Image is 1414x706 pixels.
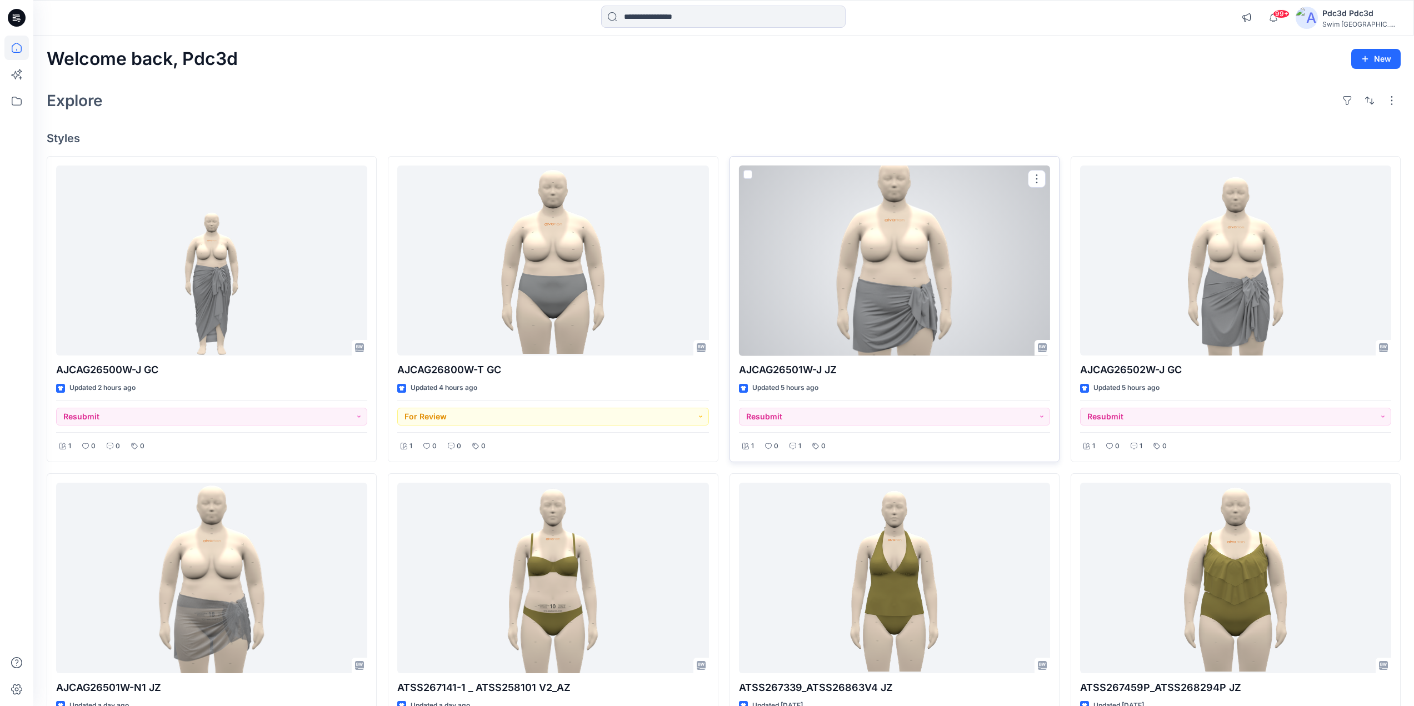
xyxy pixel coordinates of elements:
p: AJCAG26501W-N1 JZ [56,680,367,695]
p: 1 [1140,440,1142,452]
p: 1 [798,440,801,452]
p: 1 [1092,440,1095,452]
div: Pdc3d Pdc3d [1322,7,1400,20]
p: AJCAG26500W-J GC [56,362,367,378]
p: 1 [409,440,412,452]
a: AJCAG26500W-J GC [56,166,367,356]
h2: Explore [47,92,103,109]
a: AJCAG26501W-J JZ [739,166,1050,356]
p: Updated 2 hours ago [69,382,136,394]
p: 0 [1162,440,1167,452]
p: 0 [116,440,120,452]
p: AJCAG26501W-J JZ [739,362,1050,378]
p: 0 [457,440,461,452]
p: 0 [91,440,96,452]
a: AJCAG26501W-N1 JZ [56,483,367,673]
p: ATSS267141-1 _ ATSS258101 V2_AZ [397,680,708,695]
p: AJCAG26502W-J GC [1080,362,1391,378]
p: ATSS267459P_ATSS268294P JZ [1080,680,1391,695]
p: Updated 5 hours ago [1093,382,1160,394]
a: ATSS267459P_ATSS268294P JZ [1080,483,1391,673]
div: Swim [GEOGRAPHIC_DATA] [1322,20,1400,28]
p: AJCAG26800W-T GC [397,362,708,378]
p: 0 [481,440,486,452]
p: 0 [774,440,778,452]
h2: Welcome back, Pdc3d [47,49,238,69]
a: ATSS267339_ATSS26863V4 JZ [739,483,1050,673]
img: avatar [1296,7,1318,29]
p: 1 [751,440,754,452]
h4: Styles [47,132,1401,145]
p: Updated 5 hours ago [752,382,818,394]
a: AJCAG26502W-J GC [1080,166,1391,356]
p: 1 [68,440,71,452]
p: 0 [140,440,144,452]
p: ATSS267339_ATSS26863V4 JZ [739,680,1050,695]
span: 99+ [1273,9,1290,18]
p: 0 [432,440,437,452]
p: 0 [821,440,826,452]
a: AJCAG26800W-T GC [397,166,708,356]
p: Updated 4 hours ago [411,382,477,394]
button: New [1351,49,1401,69]
a: ATSS267141-1 _ ATSS258101 V2_AZ [397,483,708,673]
p: 0 [1115,440,1120,452]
